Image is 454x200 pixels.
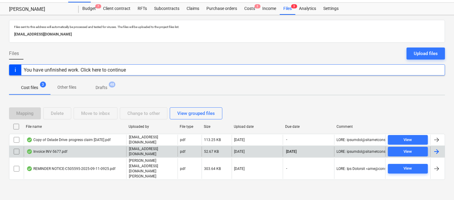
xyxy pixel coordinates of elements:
a: Subcontracts [151,3,183,15]
div: OCR finished [26,149,32,154]
span: 2 [254,4,261,8]
a: Files3 [280,3,295,15]
div: 303.64 KB [204,167,221,171]
div: pdf [180,149,186,154]
div: Upload files [414,50,438,57]
div: Size [204,125,229,129]
p: Other files [57,84,76,91]
button: View [388,147,428,156]
div: Files [280,3,295,15]
p: [EMAIL_ADDRESS][DOMAIN_NAME] [129,135,175,145]
div: Uploaded by [129,125,175,129]
div: Comment [337,125,383,129]
p: Files sent to this address will automatically be processed and tested for viruses. The files will... [14,25,440,29]
div: OCR finished [26,166,32,171]
button: Upload files [407,48,445,60]
a: Costs2 [241,3,259,15]
span: 3 [291,4,297,8]
span: 3 [40,82,46,88]
button: View grouped files [170,107,222,119]
p: [EMAIL_ADDRESS][DOMAIN_NAME] [129,146,175,157]
div: pdf [180,167,186,171]
div: Due date [285,125,332,129]
div: View [404,148,412,155]
div: [PERSON_NAME] [9,6,72,13]
div: 52.67 KB [204,149,219,154]
button: View [388,164,428,174]
a: Budget7 [79,3,99,15]
div: [DATE] [234,138,245,142]
div: 113.25 KB [204,138,221,142]
p: [PERSON_NAME][EMAIL_ADDRESS][DOMAIN_NAME][PERSON_NAME] [129,158,175,179]
div: Upload date [234,125,281,129]
div: View grouped files [177,109,215,117]
span: 7 [95,4,101,8]
p: Drafts [96,85,107,91]
div: View [404,137,412,143]
div: Copy of Oxlade Drive- progress claim [DATE].pdf [26,137,111,142]
a: Purchase orders [203,3,241,15]
a: RFTs [134,3,151,15]
p: [EMAIL_ADDRESS][DOMAIN_NAME] [14,31,440,38]
span: - [285,137,288,142]
p: Cost files [21,85,38,91]
div: File type [180,125,199,129]
span: [DATE] [285,149,297,154]
span: Files [9,50,19,57]
div: [DATE] [234,167,245,171]
div: [DATE] [234,149,245,154]
a: Client contract [99,3,134,15]
span: - [285,166,288,171]
a: Claims [183,3,203,15]
div: Invoice INV-5677.pdf [26,149,67,154]
iframe: Chat Widget [424,171,454,200]
button: View [388,135,428,145]
div: REMINDER NOTICE-C505595-2025-09-11-0925.pdf [26,166,115,171]
div: Budget [79,3,99,15]
div: View [404,165,412,172]
span: 48 [109,82,115,88]
a: Analytics [295,3,320,15]
div: pdf [180,138,186,142]
div: File name [26,125,124,129]
a: Settings [320,3,342,15]
div: You have unfinished work. Click here to continue [24,67,126,73]
div: Costs [241,3,259,15]
div: OCR finished [26,137,32,142]
a: Income [259,3,280,15]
